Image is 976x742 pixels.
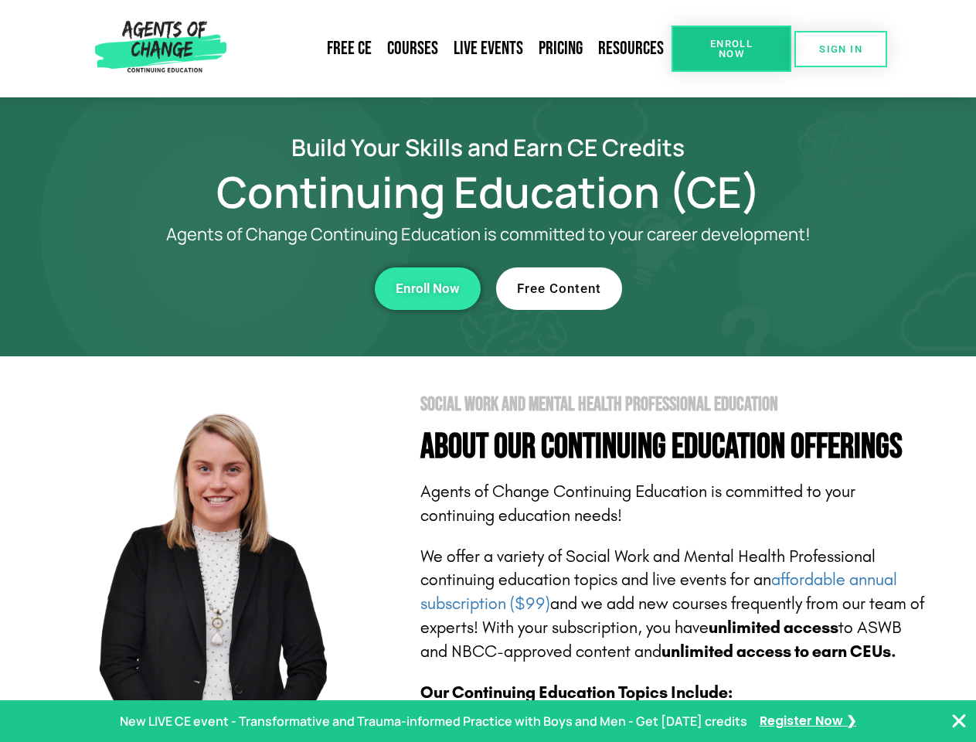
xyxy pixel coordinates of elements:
[375,267,481,310] a: Enroll Now
[819,44,862,54] span: SIGN IN
[233,31,672,66] nav: Menu
[531,31,590,66] a: Pricing
[420,430,929,465] h4: About Our Continuing Education Offerings
[760,710,856,733] a: Register Now ❯
[396,282,460,295] span: Enroll Now
[420,682,733,703] b: Our Continuing Education Topics Include:
[696,39,767,59] span: Enroll Now
[379,31,446,66] a: Courses
[950,712,968,730] button: Close Banner
[420,395,929,414] h2: Social Work and Mental Health Professional Education
[661,642,896,662] b: unlimited access to earn CEUs.
[420,482,855,526] span: Agents of Change Continuing Education is committed to your continuing education needs!
[446,31,531,66] a: Live Events
[48,174,929,209] h1: Continuing Education (CE)
[794,31,887,67] a: SIGN IN
[110,225,867,244] p: Agents of Change Continuing Education is committed to your career development!
[420,545,929,664] p: We offer a variety of Social Work and Mental Health Professional continuing education topics and ...
[120,710,747,733] p: New LIVE CE event - Transformative and Trauma-informed Practice with Boys and Men - Get [DATE] cr...
[496,267,622,310] a: Free Content
[319,31,379,66] a: Free CE
[48,136,929,158] h2: Build Your Skills and Earn CE Credits
[517,282,601,295] span: Free Content
[672,26,791,72] a: Enroll Now
[709,618,838,638] b: unlimited access
[590,31,672,66] a: Resources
